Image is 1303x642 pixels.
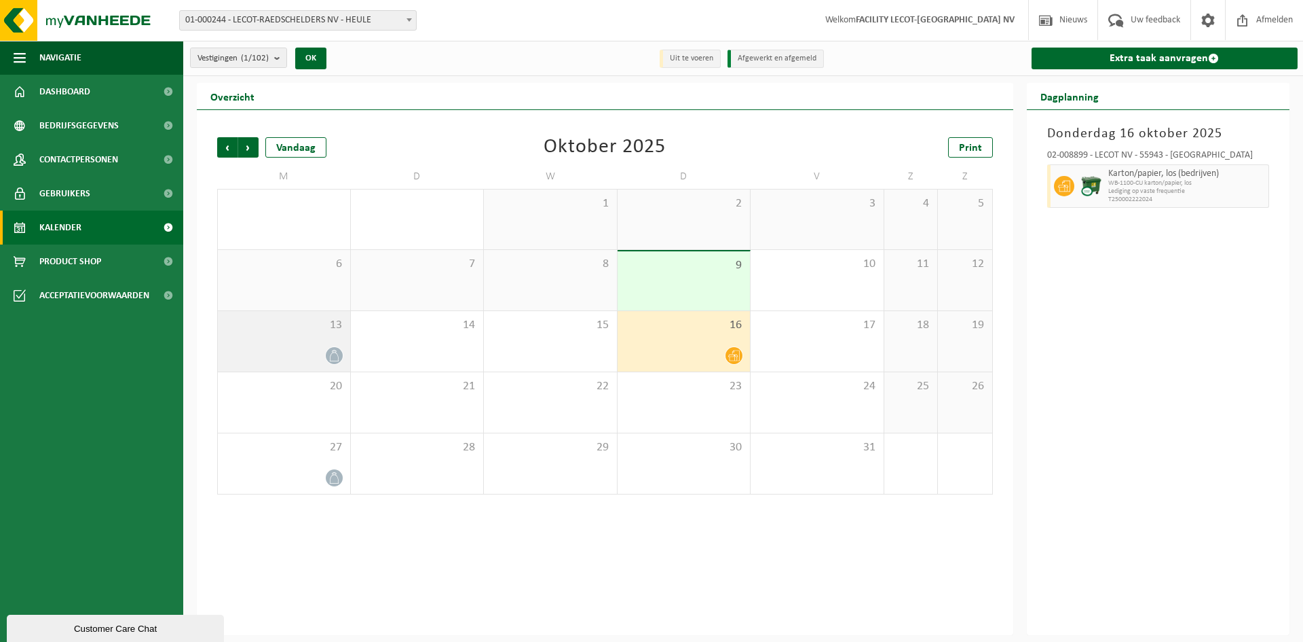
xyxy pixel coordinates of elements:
strong: FACILITY LECOT-[GEOGRAPHIC_DATA] NV [856,15,1015,25]
span: T250002222024 [1108,196,1266,204]
span: Bedrijfsgegevens [39,109,119,143]
span: Product Shop [39,245,101,279]
span: 01-000244 - LECOT-RAEDSCHELDERS NV - HEULE [179,10,417,31]
span: Karton/papier, los (bedrijven) [1108,168,1266,179]
span: 28 [358,440,477,455]
span: 21 [358,379,477,394]
span: Gebruikers [39,177,90,211]
span: Kalender [39,211,81,245]
span: 4 [891,196,931,211]
td: Z [938,164,992,189]
span: Dashboard [39,75,90,109]
span: 29 [491,440,610,455]
a: Print [948,137,993,158]
span: Lediging op vaste frequentie [1108,188,1266,196]
h3: Donderdag 16 oktober 2025 [1047,124,1270,144]
span: 27 [225,440,343,455]
span: 3 [757,196,877,211]
span: 1 [491,196,610,211]
span: 11 [891,257,931,272]
span: Print [959,143,982,154]
span: 7 [358,257,477,272]
td: Z [884,164,939,189]
span: Vorige [217,137,238,158]
span: 17 [757,318,877,333]
iframe: chat widget [7,612,227,642]
span: Volgende [238,137,259,158]
td: D [618,164,751,189]
button: OK [295,48,326,69]
h2: Dagplanning [1027,83,1112,109]
span: 26 [945,379,985,394]
span: 8 [491,257,610,272]
span: 18 [891,318,931,333]
span: Navigatie [39,41,81,75]
span: 15 [491,318,610,333]
span: 24 [757,379,877,394]
span: Acceptatievoorwaarden [39,279,149,313]
td: D [351,164,485,189]
span: 30 [624,440,744,455]
div: Vandaag [265,137,326,158]
span: 25 [891,379,931,394]
li: Afgewerkt en afgemeld [728,50,824,68]
span: 23 [624,379,744,394]
span: 6 [225,257,343,272]
span: 19 [945,318,985,333]
span: 20 [225,379,343,394]
span: 13 [225,318,343,333]
img: WB-1100-CU [1081,176,1101,196]
div: 02-008899 - LECOT NV - 55943 - [GEOGRAPHIC_DATA] [1047,151,1270,164]
td: M [217,164,351,189]
span: 5 [945,196,985,211]
h2: Overzicht [197,83,268,109]
a: Extra taak aanvragen [1032,48,1298,69]
span: 2 [624,196,744,211]
td: V [751,164,884,189]
count: (1/102) [241,54,269,63]
td: W [484,164,618,189]
span: 12 [945,257,985,272]
li: Uit te voeren [660,50,721,68]
span: Vestigingen [197,48,269,69]
span: 01-000244 - LECOT-RAEDSCHELDERS NV - HEULE [180,11,416,30]
span: 9 [624,258,744,273]
span: 14 [358,318,477,333]
span: 16 [624,318,744,333]
button: Vestigingen(1/102) [190,48,287,68]
span: 10 [757,257,877,272]
span: 22 [491,379,610,394]
span: WB-1100-CU karton/papier, los [1108,179,1266,188]
span: Contactpersonen [39,143,118,177]
span: 31 [757,440,877,455]
div: Oktober 2025 [544,137,666,158]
